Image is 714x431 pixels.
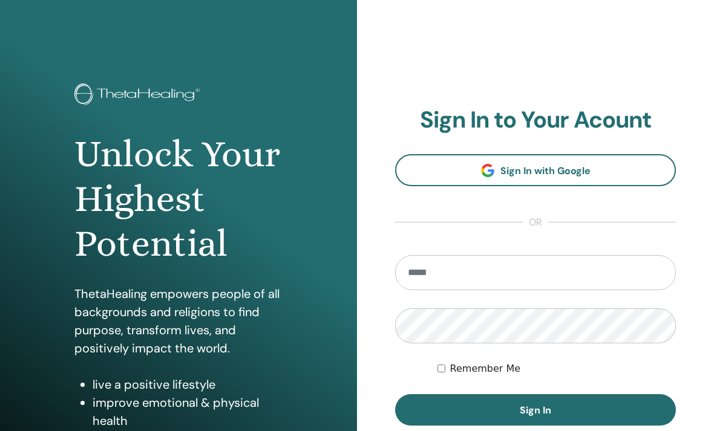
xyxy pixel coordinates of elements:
[93,375,282,394] li: live a positive lifestyle
[395,154,676,186] a: Sign In with Google
[523,215,548,230] span: or
[395,106,676,134] h2: Sign In to Your Acount
[395,394,676,426] button: Sign In
[520,404,551,416] span: Sign In
[93,394,282,430] li: improve emotional & physical health
[500,164,591,177] span: Sign In with Google
[450,361,521,376] label: Remember Me
[74,285,282,357] p: ThetaHealing empowers people of all backgrounds and religions to find purpose, transform lives, a...
[437,361,676,376] div: Keep me authenticated indefinitely or until I manually logout
[74,132,282,267] h1: Unlock Your Highest Potential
